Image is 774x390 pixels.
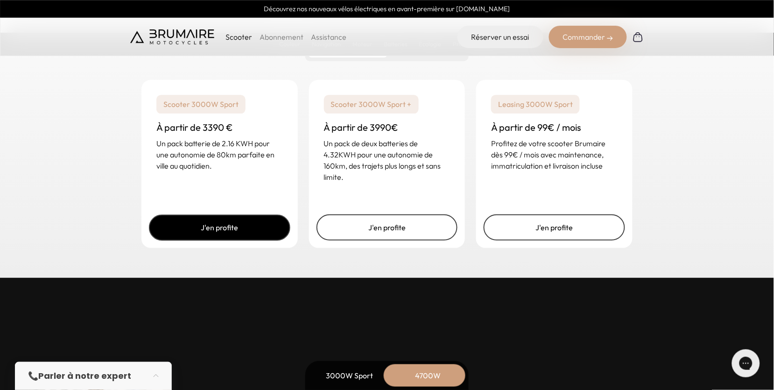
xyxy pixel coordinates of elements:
a: Assistance [311,32,346,42]
h3: À partir de 3990€ [324,121,450,134]
p: Leasing 3000W Sport [491,95,580,113]
div: 3000W Sport [312,364,387,387]
img: Panier [633,31,644,43]
p: Scooter 3000W Sport [156,95,246,113]
p: Un pack de deux batteries de 4.32KWH pour une autonomie de 160km, des trajets plus longs et sans ... [324,138,450,183]
a: J'en profite [149,214,290,241]
a: J'en profite [484,214,625,241]
iframe: Gorgias live chat messenger [727,346,765,381]
img: right-arrow-2.png [607,35,613,41]
a: J'en profite [317,214,458,241]
p: Scooter 3000W Sport + [324,95,419,113]
img: Brumaire Motocycles [130,29,214,44]
a: Réserver un essai [457,26,543,48]
div: Commander [549,26,627,48]
p: Un pack batterie de 2.16 KWH pour une autonomie de 80km parfaite en ville au quotidien. [156,138,283,171]
p: Scooter [225,31,252,43]
p: Profitez de votre scooter Brumaire dès 99€ / mois avec maintenance, immatriculation et livraison ... [491,138,618,171]
div: 4700W [391,364,465,387]
h3: À partir de 99€ / mois [491,121,618,134]
h3: À partir de 3390 € [156,121,283,134]
a: Abonnement [260,32,303,42]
